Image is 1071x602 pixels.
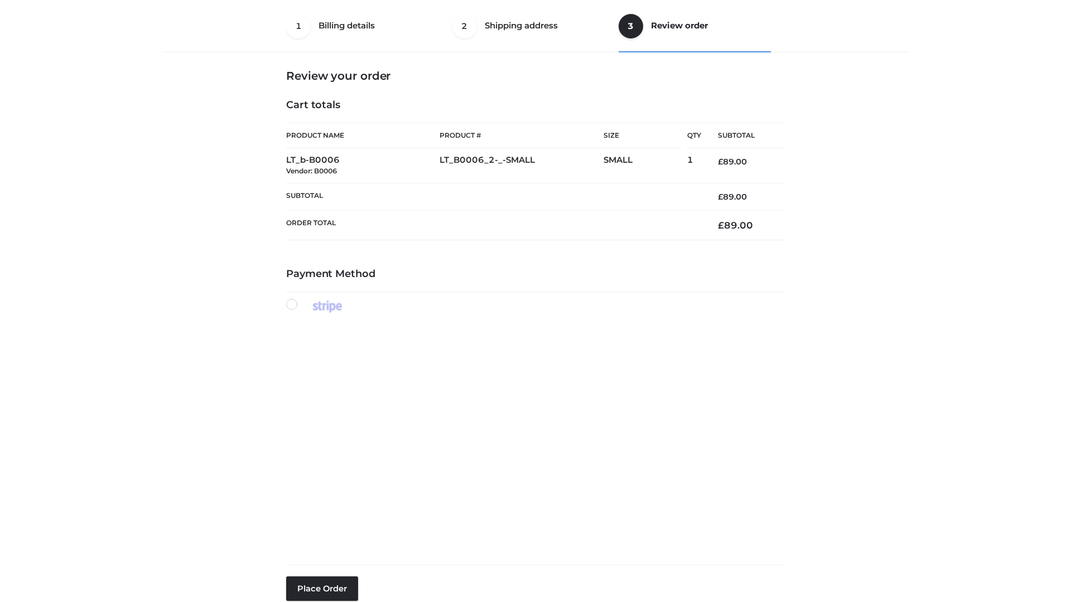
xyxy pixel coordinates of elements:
button: Place order [286,576,358,601]
span: £ [718,157,723,167]
small: Vendor: B0006 [286,167,337,175]
th: Subtotal [286,183,701,210]
th: Product Name [286,123,440,148]
iframe: Secure payment input frame [284,310,783,556]
span: £ [718,220,724,231]
td: LT_B0006_2-_-SMALL [440,148,604,183]
td: 1 [687,148,701,183]
h4: Payment Method [286,268,785,280]
bdi: 89.00 [718,157,747,167]
td: LT_b-B0006 [286,148,440,183]
th: Product # [440,123,604,148]
td: SMALL [604,148,687,183]
bdi: 89.00 [718,192,747,202]
th: Subtotal [701,123,785,148]
h4: Cart totals [286,99,785,111]
th: Order Total [286,211,701,240]
h3: Review your order [286,69,785,82]
bdi: 89.00 [718,220,753,231]
span: £ [718,192,723,202]
th: Qty [687,123,701,148]
th: Size [604,123,682,148]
